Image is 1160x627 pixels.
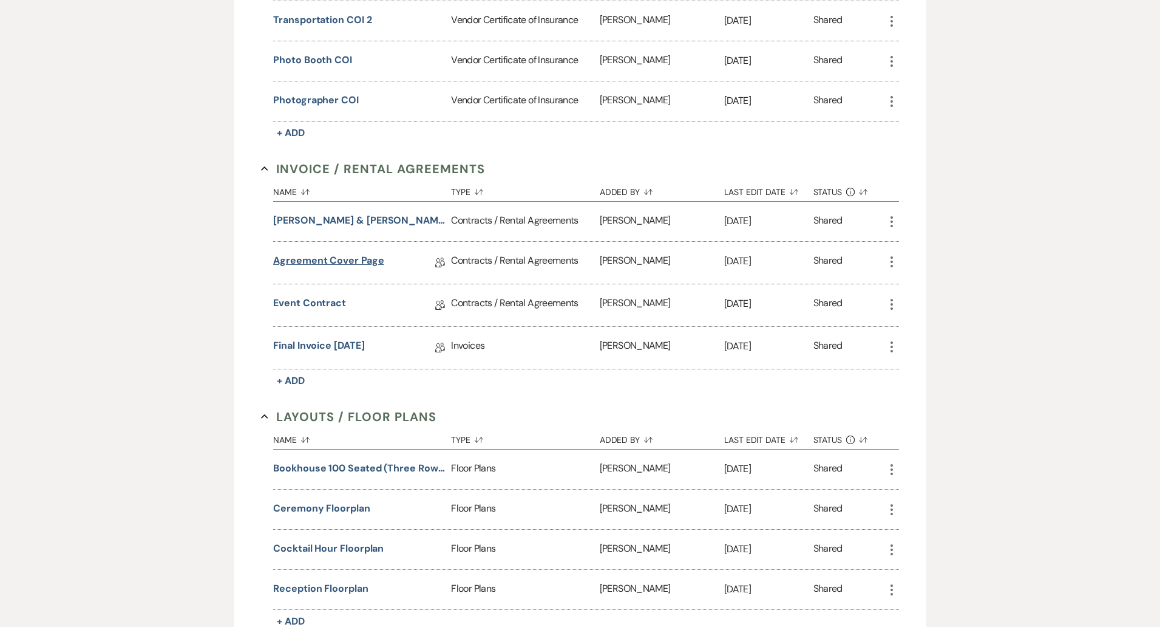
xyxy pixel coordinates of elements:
div: [PERSON_NAME] [600,327,724,369]
button: Last Edit Date [724,426,813,449]
div: Shared [813,581,843,598]
div: [PERSON_NAME] [600,1,724,41]
div: [PERSON_NAME] [600,41,724,81]
div: [PERSON_NAME] [600,202,724,241]
div: Invoices [451,327,599,369]
span: Status [813,436,843,444]
div: Shared [813,296,843,315]
div: Floor Plans [451,490,599,529]
div: Vendor Certificate of Insurance [451,1,599,41]
div: Shared [813,53,843,69]
span: + Add [277,126,305,139]
button: Photo Booth COI [273,53,352,67]
button: Status [813,178,884,201]
div: [PERSON_NAME] [600,242,724,284]
div: Floor Plans [451,530,599,569]
button: [PERSON_NAME] & [PERSON_NAME] Wedding Proposal [273,213,446,228]
button: Added By [600,426,724,449]
div: Contracts / Rental Agreements [451,202,599,241]
div: [PERSON_NAME] [600,490,724,529]
p: [DATE] [724,338,813,354]
button: Type [451,178,599,201]
p: [DATE] [724,541,813,557]
div: [PERSON_NAME] [600,450,724,489]
button: Transportation COI 2 [273,13,371,27]
div: Vendor Certificate of Insurance [451,81,599,121]
button: Bookhouse 100 seated (three rows) [273,461,446,476]
button: + Add [273,372,308,389]
div: [PERSON_NAME] [600,570,724,609]
p: [DATE] [724,461,813,477]
div: Contracts / Rental Agreements [451,242,599,284]
p: [DATE] [724,581,813,597]
div: Floor Plans [451,450,599,489]
div: Shared [813,93,843,109]
button: Photographer COI [273,93,359,108]
button: Name [273,426,451,449]
div: Contracts / Rental Agreements [451,284,599,326]
div: [PERSON_NAME] [600,530,724,569]
button: Reception Floorplan [273,581,368,596]
p: [DATE] [724,93,813,109]
div: Shared [813,541,843,558]
button: Type [451,426,599,449]
div: Shared [813,13,843,29]
button: Layouts / Floor Plans [261,408,436,426]
div: Shared [813,213,843,230]
button: Cocktail Hour Floorplan [273,541,384,556]
button: Added By [600,178,724,201]
span: Status [813,188,843,196]
div: Shared [813,253,843,272]
button: Last Edit Date [724,178,813,201]
button: Name [273,178,451,201]
a: Event Contract [273,296,346,315]
p: [DATE] [724,253,813,269]
button: + Add [273,125,308,142]
a: Final Invoice [DATE] [273,338,364,357]
div: Shared [813,501,843,518]
p: [DATE] [724,53,813,69]
button: Status [813,426,884,449]
div: Floor Plans [451,570,599,609]
button: Ceremony Floorplan [273,501,370,516]
p: [DATE] [724,501,813,517]
div: Shared [813,338,843,357]
p: [DATE] [724,213,813,229]
div: [PERSON_NAME] [600,81,724,121]
div: [PERSON_NAME] [600,284,724,326]
a: Agreement Cover Page [273,253,384,272]
span: + Add [277,374,305,387]
p: [DATE] [724,296,813,312]
div: Vendor Certificate of Insurance [451,41,599,81]
button: Invoice / Rental Agreements [261,160,485,178]
div: Shared [813,461,843,478]
p: [DATE] [724,13,813,29]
